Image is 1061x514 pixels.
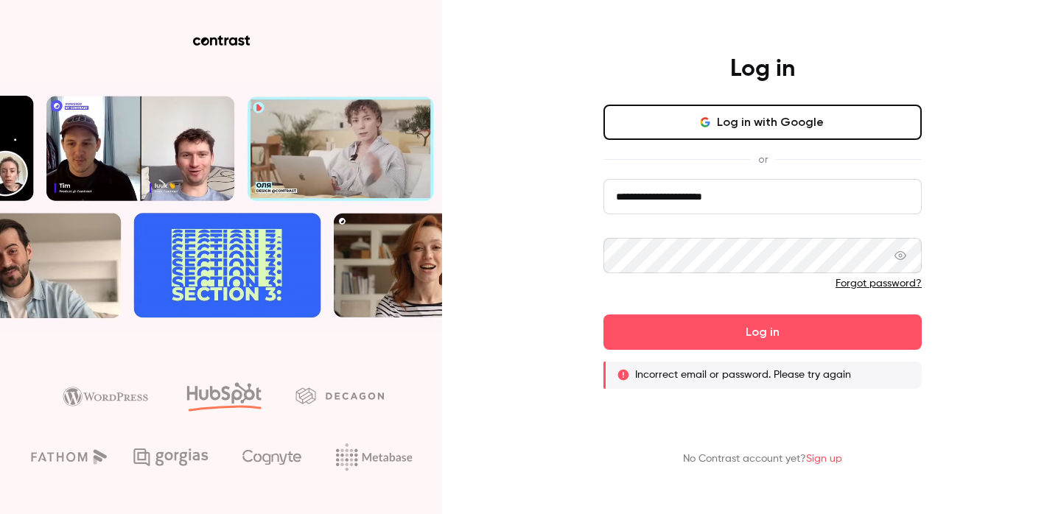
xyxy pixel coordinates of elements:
span: or [751,152,775,167]
button: Log in with Google [603,105,922,140]
h4: Log in [730,54,795,84]
a: Forgot password? [836,278,922,289]
button: Log in [603,314,922,350]
img: decagon [295,387,384,404]
p: No Contrast account yet? [683,451,842,467]
a: Sign up [806,454,842,464]
p: Incorrect email or password. Please try again [635,367,851,382]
